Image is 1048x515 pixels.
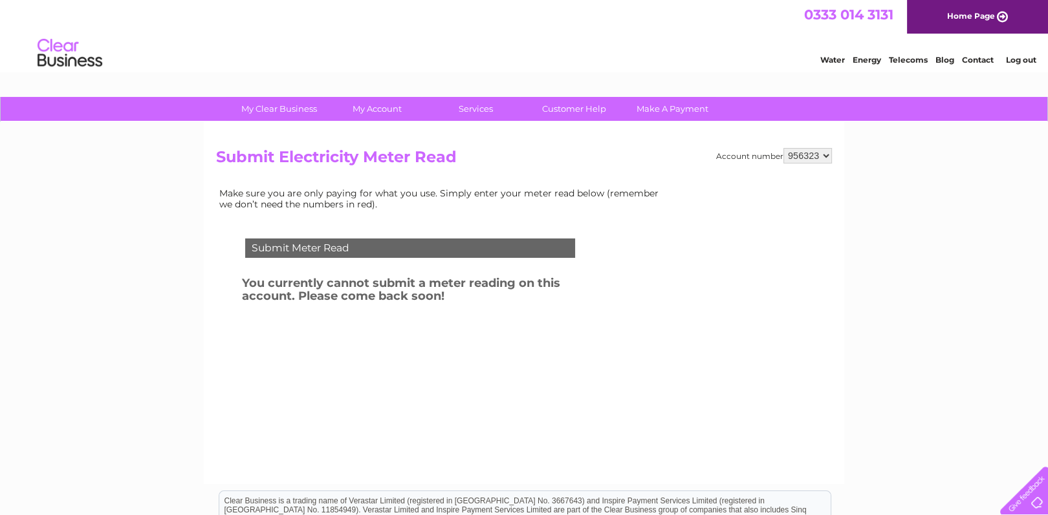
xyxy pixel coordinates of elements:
[226,97,333,121] a: My Clear Business
[820,55,845,65] a: Water
[324,97,431,121] a: My Account
[521,97,628,121] a: Customer Help
[219,7,831,63] div: Clear Business is a trading name of Verastar Limited (registered in [GEOGRAPHIC_DATA] No. 3667643...
[242,274,609,310] h3: You currently cannot submit a meter reading on this account. Please come back soon!
[216,185,669,212] td: Make sure you are only paying for what you use. Simply enter your meter read below (remember we d...
[889,55,928,65] a: Telecoms
[422,97,529,121] a: Services
[804,6,893,23] a: 0333 014 3131
[962,55,994,65] a: Contact
[37,34,103,73] img: logo.png
[853,55,881,65] a: Energy
[245,238,575,258] div: Submit Meter Read
[216,148,832,173] h2: Submit Electricity Meter Read
[1005,55,1036,65] a: Log out
[619,97,726,121] a: Make A Payment
[716,148,832,163] div: Account number
[935,55,954,65] a: Blog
